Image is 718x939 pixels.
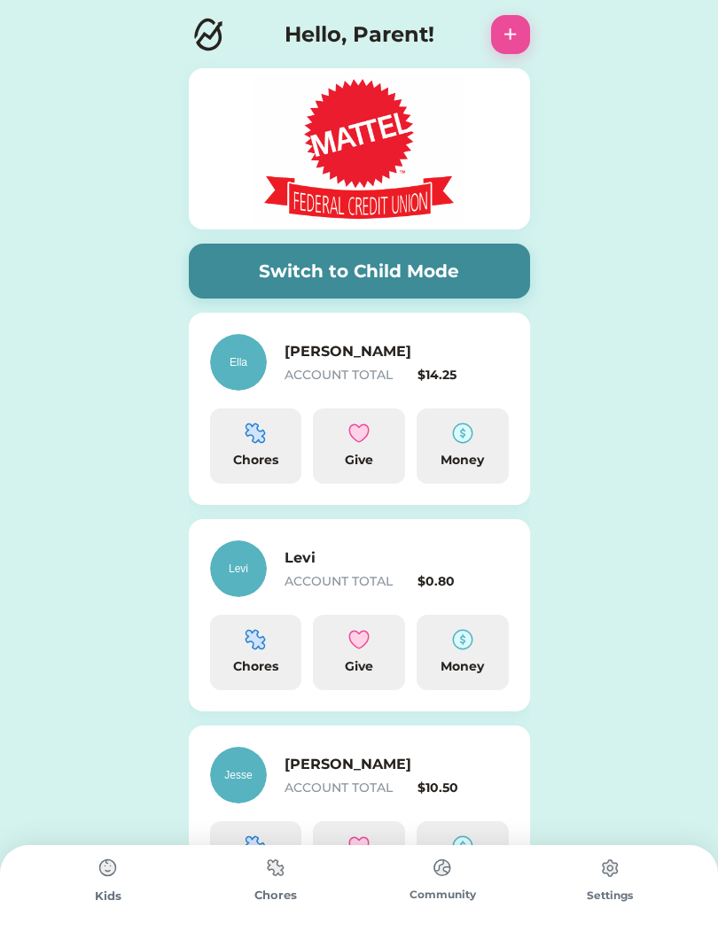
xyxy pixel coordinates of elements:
[424,657,502,676] div: Money
[245,629,266,650] img: programming-module-puzzle-1--code-puzzle-module-programming-plugin-piece.svg
[425,850,460,885] img: type%3Dchores%2C%20state%3Ddefault.svg
[418,779,509,797] div: $10.50
[192,887,360,904] div: Chores
[235,74,483,224] img: Mattel-Federal-Credit-Union-logo-scaled.png
[491,15,530,54] button: +
[285,572,411,591] div: ACCOUNT TOTAL
[285,19,434,50] h4: Hello, Parent!
[418,366,509,384] div: $14.25
[285,341,462,362] h6: [PERSON_NAME]
[245,423,266,444] img: programming-module-puzzle-1--code-puzzle-module-programming-plugin-piece.svg
[285,779,411,797] div: ACCOUNT TOTAL
[217,451,295,469] div: Chores
[527,888,694,904] div: Settings
[189,244,530,299] button: Switch to Child Mode
[452,423,473,444] img: money-cash-dollar-coin--accounting-billing-payment-cash-coin-currency-money-finance.svg
[348,423,370,444] img: interface-favorite-heart--reward-social-rating-media-heart-it-like-favorite-love.svg
[285,547,462,569] h6: Levi
[217,657,295,676] div: Chores
[452,835,473,857] img: money-cash-dollar-coin--accounting-billing-payment-cash-coin-currency-money-finance.svg
[418,572,509,591] div: $0.80
[348,835,370,857] img: interface-favorite-heart--reward-social-rating-media-heart-it-like-favorite-love.svg
[285,754,462,775] h6: [PERSON_NAME]
[25,888,192,905] div: Kids
[90,850,126,886] img: type%3Dchores%2C%20state%3Ddefault.svg
[348,629,370,650] img: interface-favorite-heart--reward-social-rating-media-heart-it-like-favorite-love.svg
[452,629,473,650] img: money-cash-dollar-coin--accounting-billing-payment-cash-coin-currency-money-finance.svg
[592,850,628,886] img: type%3Dchores%2C%20state%3Ddefault.svg
[285,366,411,384] div: ACCOUNT TOTAL
[258,850,293,885] img: type%3Dchores%2C%20state%3Ddefault.svg
[320,657,398,676] div: Give
[245,835,266,857] img: programming-module-puzzle-1--code-puzzle-module-programming-plugin-piece.svg
[424,451,502,469] div: Money
[359,887,527,903] div: Community
[320,451,398,469] div: Give
[189,15,228,54] img: Logo.svg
